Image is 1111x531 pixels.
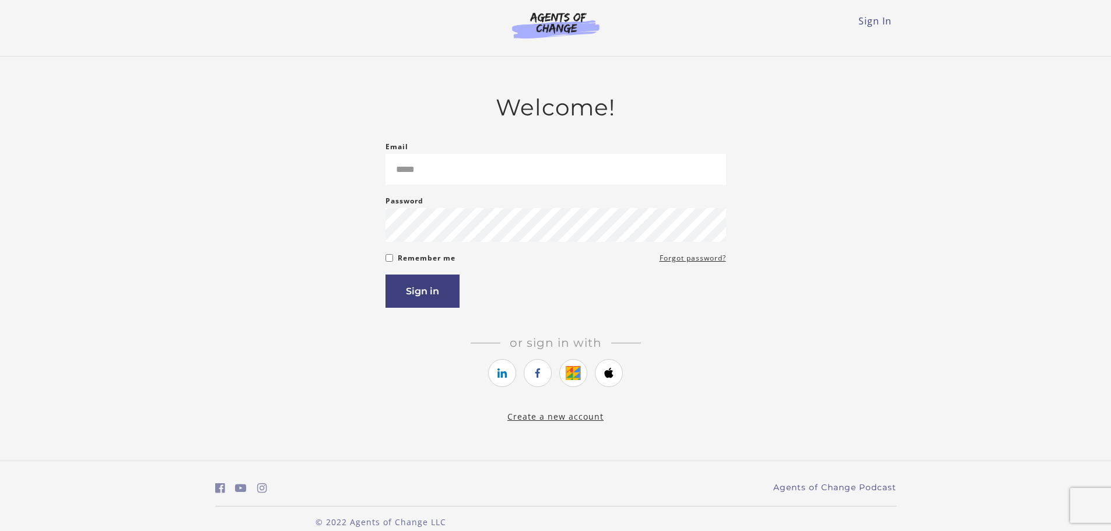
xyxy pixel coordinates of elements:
[773,481,896,494] a: Agents of Change Podcast
[385,140,408,154] label: Email
[488,359,516,387] a: https://courses.thinkific.com/users/auth/linkedin?ss%5Breferral%5D=&ss%5Buser_return_to%5D=&ss%5B...
[257,483,267,494] i: https://www.instagram.com/agentsofchangeprep/ (Open in a new window)
[500,336,611,350] span: Or sign in with
[858,15,892,27] a: Sign In
[235,483,247,494] i: https://www.youtube.com/c/AgentsofChangeTestPrepbyMeaganMitchell (Open in a new window)
[660,251,726,265] a: Forgot password?
[398,251,455,265] label: Remember me
[385,275,460,308] button: Sign in
[215,516,546,528] p: © 2022 Agents of Change LLC
[500,12,612,38] img: Agents of Change Logo
[385,94,726,121] h2: Welcome!
[507,411,604,422] a: Create a new account
[559,359,587,387] a: https://courses.thinkific.com/users/auth/google?ss%5Breferral%5D=&ss%5Buser_return_to%5D=&ss%5Bvi...
[257,480,267,497] a: https://www.instagram.com/agentsofchangeprep/ (Open in a new window)
[595,359,623,387] a: https://courses.thinkific.com/users/auth/apple?ss%5Breferral%5D=&ss%5Buser_return_to%5D=&ss%5Bvis...
[215,480,225,497] a: https://www.facebook.com/groups/aswbtestprep (Open in a new window)
[524,359,552,387] a: https://courses.thinkific.com/users/auth/facebook?ss%5Breferral%5D=&ss%5Buser_return_to%5D=&ss%5B...
[215,483,225,494] i: https://www.facebook.com/groups/aswbtestprep (Open in a new window)
[235,480,247,497] a: https://www.youtube.com/c/AgentsofChangeTestPrepbyMeaganMitchell (Open in a new window)
[385,194,423,208] label: Password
